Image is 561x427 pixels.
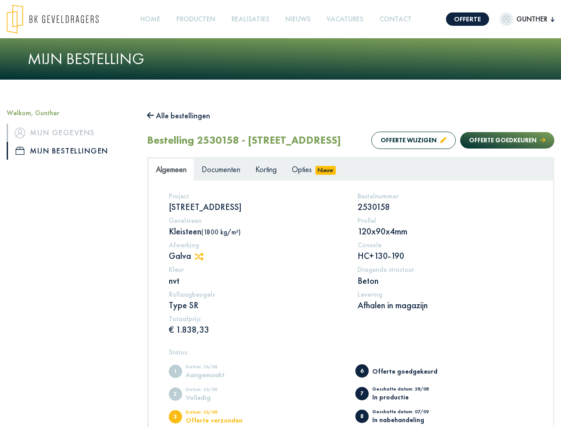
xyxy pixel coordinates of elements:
p: HC+130-190 [358,250,533,262]
a: Offerte [446,12,489,26]
span: Algemeen [156,164,187,174]
span: Aangemaakt [169,365,182,378]
div: Offerte goedgekeurd [372,368,446,375]
span: Volledig [169,387,182,401]
h1: Mijn bestelling [28,49,534,68]
div: Geschatte datum: 28/08 [372,387,446,394]
span: In productie [355,387,369,400]
div: Datum: 26/08 [186,364,259,371]
h5: Afwerking [169,241,344,249]
div: In productie [372,394,446,400]
div: In nabehandeling [372,416,446,423]
button: Alle bestellingen [147,109,210,123]
img: icon [15,128,25,138]
div: Offerte verzonden [186,417,259,423]
span: Offerte goedgekeurd [355,364,369,378]
a: Nieuws [282,9,314,29]
div: Geschatte datum: 07/09 [372,409,446,416]
p: Kleisteen [169,226,344,237]
p: 120x90x4mm [358,226,533,237]
a: Realisaties [228,9,273,29]
a: Contact [376,9,415,29]
h5: Totaalprijs [169,314,344,323]
h5: Kleur [169,265,344,274]
button: Offerte wijzigen [371,132,456,149]
h2: Bestelling 2530158 - [STREET_ADDRESS] [147,134,341,147]
ul: Tabs [148,158,553,180]
div: Volledig [186,394,259,401]
span: Offerte verzonden [169,410,182,423]
p: € 1.838,33 [169,324,344,335]
a: iconMijn bestellingen [7,142,134,160]
h5: Status: [169,348,533,356]
span: Gunther [513,14,551,24]
button: Gunther [500,12,554,26]
span: Nieuw [315,166,336,175]
div: Datum: 26/08 [186,410,259,417]
p: [STREET_ADDRESS] [169,201,344,213]
a: iconMijn gegevens [7,124,134,141]
h5: Project [169,192,344,200]
h5: Levering [358,290,533,298]
p: 2530158 [358,201,533,213]
button: Offerte goedkeuren [460,132,554,149]
h5: Gevelsteen [169,216,344,225]
img: dummypic.png [500,12,513,26]
p: Afhalen in magazijn [358,299,533,311]
span: In nabehandeling [355,410,369,423]
div: Datum: 26/08 [186,387,259,394]
h5: Rollaagbeugels [169,290,344,298]
span: Opties [292,164,312,174]
span: Documenten [202,164,240,174]
span: (1800 kg/m³) [201,228,241,236]
p: nvt [169,275,344,286]
h5: Bestelnummer [358,192,533,200]
span: Korting [255,164,277,174]
h5: Dragende structuur [358,265,533,274]
a: Vacatures [323,9,367,29]
img: logo [7,4,99,34]
p: Type SR [169,299,344,311]
h5: Profiel [358,216,533,225]
p: Galva [169,250,344,262]
a: Home [137,9,164,29]
div: Aangemaakt [186,371,259,378]
h5: Welkom, Gunther [7,109,134,117]
a: Producten [173,9,219,29]
img: icon [16,147,24,155]
p: Beton [358,275,533,286]
h5: Console [358,241,533,249]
